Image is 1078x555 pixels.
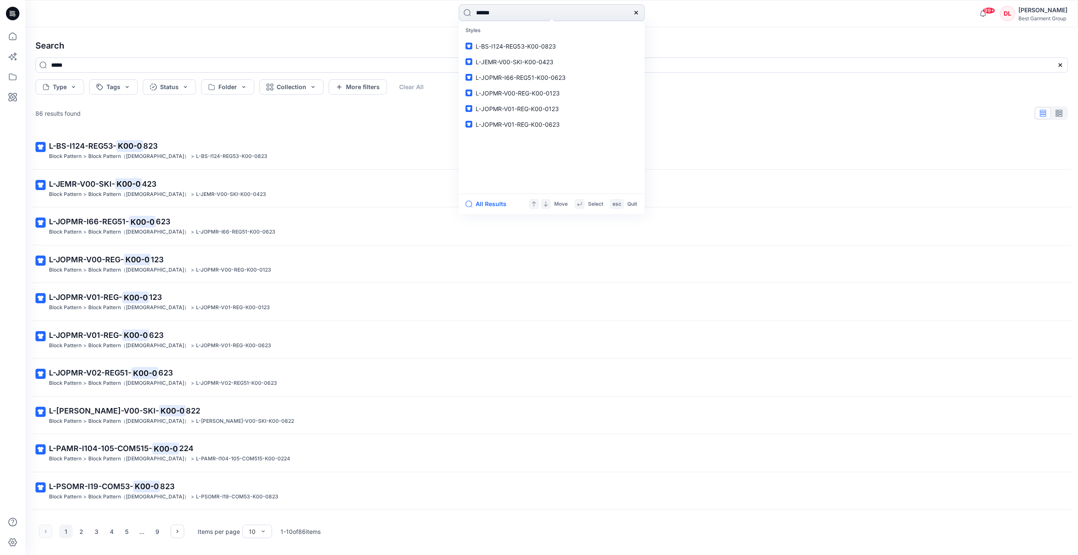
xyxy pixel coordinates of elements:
a: L-JOPMR-V00-REG-K00-0123 [460,85,643,101]
p: Block Pattern [49,454,82,463]
mark: K00-0 [124,253,151,265]
span: L-PSOMR-I19-COM53- [49,482,133,491]
a: L-JOPMR-V01-REG-K00-0123Block Pattern>Block Pattern（[DEMOGRAPHIC_DATA]）>L-JOPMR-V01-REG-K00-0123 [30,286,1073,317]
a: L-JOPMR-I66-REG51-K00-0623 [460,70,643,85]
span: L-JOPMR-V01-REG- [49,293,122,302]
mark: K00-0 [122,329,149,341]
p: L-JOPMR-V00-REG-K00-0123 [196,266,271,275]
p: Move [554,200,568,209]
a: L-JOPMR-V01-REG-K00-0123 [460,101,643,117]
div: [PERSON_NAME] [1018,5,1067,15]
span: L-JOPMR-V01-REG- [49,331,122,340]
p: > [191,417,194,426]
span: L-PAMR-I104-105-COM515- [49,444,152,453]
span: 123 [149,293,162,302]
p: Block Pattern（Ladies） [88,303,189,312]
button: 3 [90,525,103,538]
span: L-JOPMR-V00-REG-K00-0123 [476,90,560,97]
p: Block Pattern [49,303,82,312]
button: 4 [105,525,118,538]
a: L-PAMR-I104-105-COM515-K00-0224Block Pattern>Block Pattern（[DEMOGRAPHIC_DATA]）>L-PAMR-I104-105-CO... [30,438,1073,468]
a: L-JOPMR-V01-REG-K00-0623 [460,117,643,132]
mark: K00-0 [133,480,160,492]
mark: K00-0 [115,178,142,190]
span: L-JOPMR-I66-REG51-K00-0623 [476,74,566,81]
span: L-JEMR-V00-SKI- [49,180,115,188]
p: Block Pattern [49,266,82,275]
p: Block Pattern（Ladies） [88,492,189,501]
span: 99+ [983,7,995,14]
p: > [83,417,87,426]
p: Block Pattern（Ladies） [88,454,189,463]
p: L-BS-I124-REG53-K00-0823 [196,152,267,161]
p: Block Pattern（Ladies） [88,266,189,275]
p: L-JOPMR-V01-REG-K00-0623 [196,341,271,350]
mark: K00-0 [159,405,186,416]
p: L-JEMR-V00-SKI-K00-0423 [196,190,266,199]
p: 86 results found [35,109,81,118]
p: > [191,266,194,275]
a: L-BS-I124-REG53-K00-0823 [460,38,643,54]
p: Block Pattern [49,341,82,350]
mark: K00-0 [152,443,179,454]
p: > [191,454,194,463]
p: L-JOPMR-V02-REG51-K00-0623 [196,379,277,388]
p: > [83,454,87,463]
button: 1 [59,525,73,538]
p: Block Pattern [49,228,82,237]
p: Select [588,200,603,209]
p: L-JOPMR-I66-REG51-K00-0623 [196,228,275,237]
span: 822 [186,406,200,415]
span: L-JOPMR-V02-REG51- [49,368,131,377]
a: L-JOPMR-V00-REG-K00-0123Block Pattern>Block Pattern（[DEMOGRAPHIC_DATA]）>L-JOPMR-V00-REG-K00-0123 [30,249,1073,280]
p: Block Pattern [49,417,82,426]
p: > [191,379,194,388]
p: > [83,492,87,501]
mark: K00-0 [122,291,149,303]
button: All Results [465,199,512,209]
p: Block Pattern（Ladies） [88,152,189,161]
a: L-JOPMR-I66-REG51-K00-0623Block Pattern>Block Pattern（[DEMOGRAPHIC_DATA]）>L-JOPMR-I66-REG51-K00-0623 [30,211,1073,242]
button: More filters [329,79,387,95]
p: > [83,266,87,275]
p: > [83,152,87,161]
p: 1 - 10 of 86 items [280,527,321,536]
p: Items per page [198,527,240,536]
a: L-[PERSON_NAME]-V00-SKI-K00-0822Block Pattern>Block Pattern（[DEMOGRAPHIC_DATA]）>L-[PERSON_NAME]-V... [30,400,1073,431]
a: L-BS-I124-REG53-K00-0823Block Pattern>Block Pattern（[DEMOGRAPHIC_DATA]）>L-BS-I124-REG53-K00-0823 [30,135,1073,166]
p: > [191,190,194,199]
p: Block Pattern [49,492,82,501]
p: Block Pattern（Ladies） [88,417,189,426]
span: 823 [143,141,158,150]
span: L-JOPMR-V00-REG- [49,255,124,264]
span: 224 [179,444,193,453]
div: Best Garment Group [1018,15,1067,22]
p: Block Pattern [49,379,82,388]
p: Block Pattern（Ladies） [88,379,189,388]
a: L-JOPMR-V01-REG-K00-0623Block Pattern>Block Pattern（[DEMOGRAPHIC_DATA]）>L-JOPMR-V01-REG-K00-0623 [30,324,1073,355]
div: DL [1000,6,1015,21]
p: Styles [460,23,643,38]
p: > [83,228,87,237]
span: L-BS-I124-REG53-K00-0823 [476,43,556,50]
span: L-JOPMR-V01-REG-K00-0623 [476,121,560,128]
button: Type [35,79,84,95]
span: L-[PERSON_NAME]-V00-SKI- [49,406,159,415]
a: L-JEMR-V00-SKI-K00-0423Block Pattern>Block Pattern（[DEMOGRAPHIC_DATA]）>L-JEMR-V00-SKI-K00-0423 [30,173,1073,204]
button: Collection [259,79,324,95]
span: L-JOPMR-I66-REG51- [49,217,129,226]
p: esc [612,200,621,209]
p: > [191,303,194,312]
div: ... [135,525,149,538]
p: Quit [627,200,637,209]
p: Block Pattern [49,152,82,161]
mark: K00-0 [131,367,158,379]
p: L-JOPMR-V01-REG-K00-0123 [196,303,270,312]
span: L-BS-I124-REG53- [49,141,116,150]
button: Status [143,79,196,95]
a: L-JOPMR-V02-REG51-K00-0623Block Pattern>Block Pattern（[DEMOGRAPHIC_DATA]）>L-JOPMR-V02-REG51-K00-0623 [30,362,1073,393]
button: 2 [74,525,88,538]
p: L-LEHR-V00-SKI-K00-0822 [196,417,294,426]
span: 623 [158,368,173,377]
